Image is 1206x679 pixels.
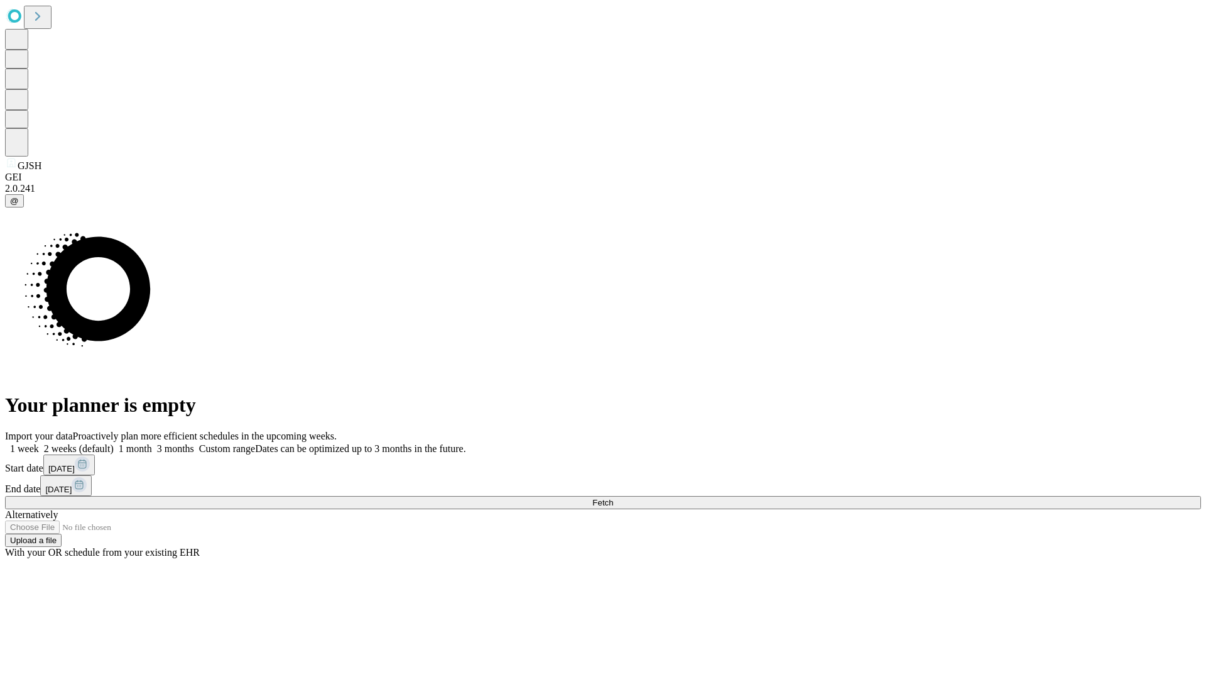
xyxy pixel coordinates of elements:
span: Import your data [5,431,73,441]
div: 2.0.241 [5,183,1201,194]
span: Dates can be optimized up to 3 months in the future. [255,443,465,454]
button: [DATE] [43,455,95,475]
span: 1 month [119,443,152,454]
h1: Your planner is empty [5,394,1201,417]
span: Proactively plan more efficient schedules in the upcoming weeks. [73,431,337,441]
span: @ [10,196,19,206]
span: [DATE] [48,464,75,473]
button: Upload a file [5,534,62,547]
span: Custom range [199,443,255,454]
span: Alternatively [5,509,58,520]
button: [DATE] [40,475,92,496]
span: 1 week [10,443,39,454]
button: Fetch [5,496,1201,509]
span: 2 weeks (default) [44,443,114,454]
span: 3 months [157,443,194,454]
span: GJSH [18,160,41,171]
span: [DATE] [45,485,72,494]
span: Fetch [592,498,613,507]
button: @ [5,194,24,207]
div: End date [5,475,1201,496]
span: With your OR schedule from your existing EHR [5,547,200,558]
div: GEI [5,172,1201,183]
div: Start date [5,455,1201,475]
